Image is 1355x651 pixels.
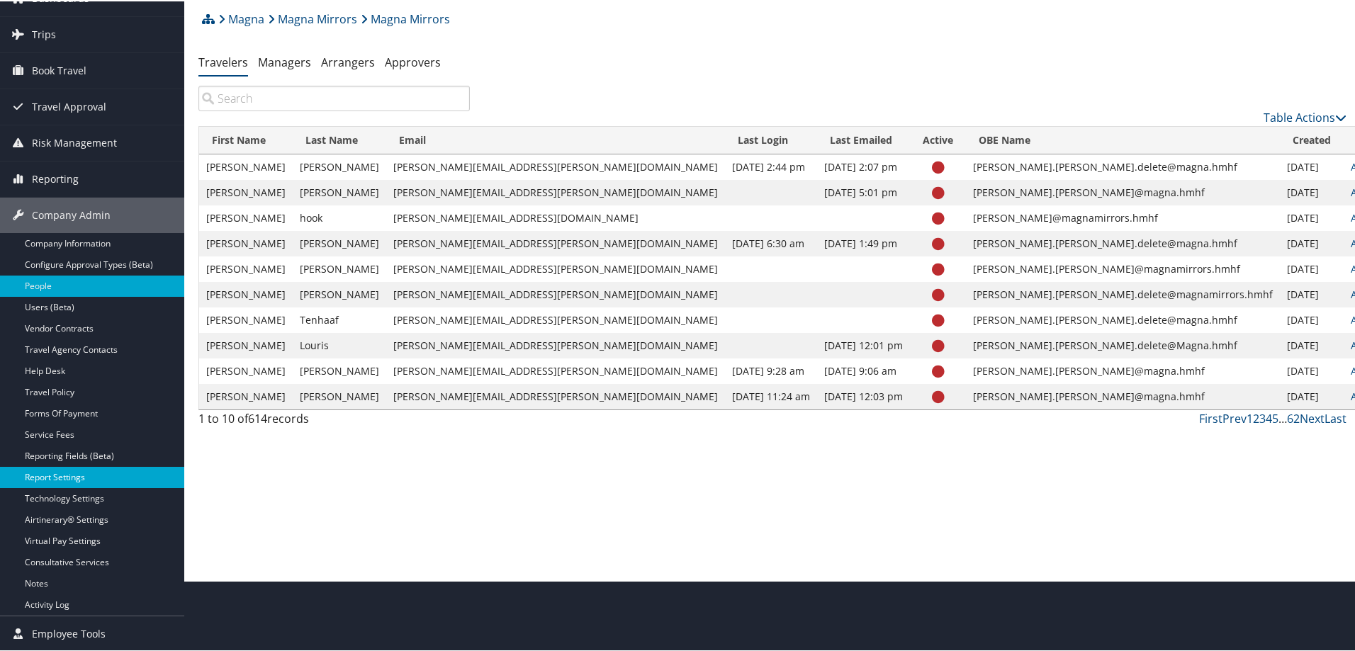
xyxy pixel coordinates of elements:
[1247,409,1253,425] a: 1
[198,409,470,433] div: 1 to 10 of records
[725,153,817,179] td: [DATE] 2:44 pm
[1222,409,1247,425] a: Prev
[817,357,910,383] td: [DATE] 9:06 am
[386,230,725,255] td: [PERSON_NAME][EMAIL_ADDRESS][PERSON_NAME][DOMAIN_NAME]
[725,125,817,153] th: Last Login: activate to sort column ascending
[817,383,910,408] td: [DATE] 12:03 pm
[293,153,386,179] td: [PERSON_NAME]
[386,357,725,383] td: [PERSON_NAME][EMAIL_ADDRESS][PERSON_NAME][DOMAIN_NAME]
[817,153,910,179] td: [DATE] 2:07 pm
[725,383,817,408] td: [DATE] 11:24 am
[386,125,725,153] th: Email: activate to sort column ascending
[1272,409,1278,425] a: 5
[966,306,1280,332] td: [PERSON_NAME].[PERSON_NAME].delete@magna.hmhf
[817,332,910,357] td: [DATE] 12:01 pm
[293,357,386,383] td: [PERSON_NAME]
[198,84,470,110] input: Search
[817,230,910,255] td: [DATE] 1:49 pm
[293,332,386,357] td: Louris
[199,153,293,179] td: [PERSON_NAME]
[1266,409,1272,425] a: 4
[199,255,293,281] td: [PERSON_NAME]
[966,153,1280,179] td: [PERSON_NAME].[PERSON_NAME].delete@magna.hmhf
[385,53,441,69] a: Approvers
[293,306,386,332] td: Tenhaaf
[910,125,966,153] th: Active: activate to sort column descending
[386,204,725,230] td: [PERSON_NAME][EMAIL_ADDRESS][DOMAIN_NAME]
[966,179,1280,204] td: [PERSON_NAME].[PERSON_NAME]@magna.hmhf
[966,204,1280,230] td: [PERSON_NAME]@magnamirrors.hmhf
[1264,108,1346,124] a: Table Actions
[199,306,293,332] td: [PERSON_NAME]
[361,4,450,32] a: Magna Mirrors
[293,179,386,204] td: [PERSON_NAME]
[1280,230,1344,255] td: [DATE]
[1259,409,1266,425] a: 3
[32,16,56,51] span: Trips
[293,230,386,255] td: [PERSON_NAME]
[199,383,293,408] td: [PERSON_NAME]
[293,255,386,281] td: [PERSON_NAME]
[1300,409,1325,425] a: Next
[1278,409,1287,425] span: …
[1199,409,1222,425] a: First
[268,4,357,32] a: Magna Mirrors
[1280,357,1344,383] td: [DATE]
[1280,281,1344,306] td: [DATE]
[386,306,725,332] td: [PERSON_NAME][EMAIL_ADDRESS][PERSON_NAME][DOMAIN_NAME]
[258,53,311,69] a: Managers
[199,204,293,230] td: [PERSON_NAME]
[293,383,386,408] td: [PERSON_NAME]
[199,357,293,383] td: [PERSON_NAME]
[725,230,817,255] td: [DATE] 6:30 am
[966,125,1280,153] th: OBE Name: activate to sort column ascending
[386,281,725,306] td: [PERSON_NAME][EMAIL_ADDRESS][PERSON_NAME][DOMAIN_NAME]
[725,357,817,383] td: [DATE] 9:28 am
[1280,153,1344,179] td: [DATE]
[817,125,910,153] th: Last Emailed: activate to sort column ascending
[386,153,725,179] td: [PERSON_NAME][EMAIL_ADDRESS][PERSON_NAME][DOMAIN_NAME]
[32,124,117,159] span: Risk Management
[199,125,293,153] th: First Name: activate to sort column ascending
[1325,409,1346,425] a: Last
[1280,332,1344,357] td: [DATE]
[199,179,293,204] td: [PERSON_NAME]
[386,179,725,204] td: [PERSON_NAME][EMAIL_ADDRESS][PERSON_NAME][DOMAIN_NAME]
[32,88,106,123] span: Travel Approval
[1253,409,1259,425] a: 2
[248,409,267,425] span: 614
[966,332,1280,357] td: [PERSON_NAME].[PERSON_NAME].delete@Magna.hmhf
[1280,255,1344,281] td: [DATE]
[966,230,1280,255] td: [PERSON_NAME].[PERSON_NAME].delete@magna.hmhf
[321,53,375,69] a: Arrangers
[966,255,1280,281] td: [PERSON_NAME].[PERSON_NAME]@magnamirrors.hmhf
[198,53,248,69] a: Travelers
[293,125,386,153] th: Last Name: activate to sort column ascending
[32,615,106,650] span: Employee Tools
[199,281,293,306] td: [PERSON_NAME]
[293,204,386,230] td: hook
[32,160,79,196] span: Reporting
[32,196,111,232] span: Company Admin
[1280,383,1344,408] td: [DATE]
[386,332,725,357] td: [PERSON_NAME][EMAIL_ADDRESS][PERSON_NAME][DOMAIN_NAME]
[966,357,1280,383] td: [PERSON_NAME].[PERSON_NAME]@magna.hmhf
[1280,125,1344,153] th: Created: activate to sort column ascending
[1280,306,1344,332] td: [DATE]
[32,52,86,87] span: Book Travel
[1287,409,1300,425] a: 62
[966,281,1280,306] td: [PERSON_NAME].[PERSON_NAME].delete@magnamirrors.hmhf
[966,383,1280,408] td: [PERSON_NAME].[PERSON_NAME]@magna.hmhf
[218,4,264,32] a: Magna
[1280,204,1344,230] td: [DATE]
[199,332,293,357] td: [PERSON_NAME]
[386,383,725,408] td: [PERSON_NAME][EMAIL_ADDRESS][PERSON_NAME][DOMAIN_NAME]
[1280,179,1344,204] td: [DATE]
[199,230,293,255] td: [PERSON_NAME]
[293,281,386,306] td: [PERSON_NAME]
[817,179,910,204] td: [DATE] 5:01 pm
[386,255,725,281] td: [PERSON_NAME][EMAIL_ADDRESS][PERSON_NAME][DOMAIN_NAME]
